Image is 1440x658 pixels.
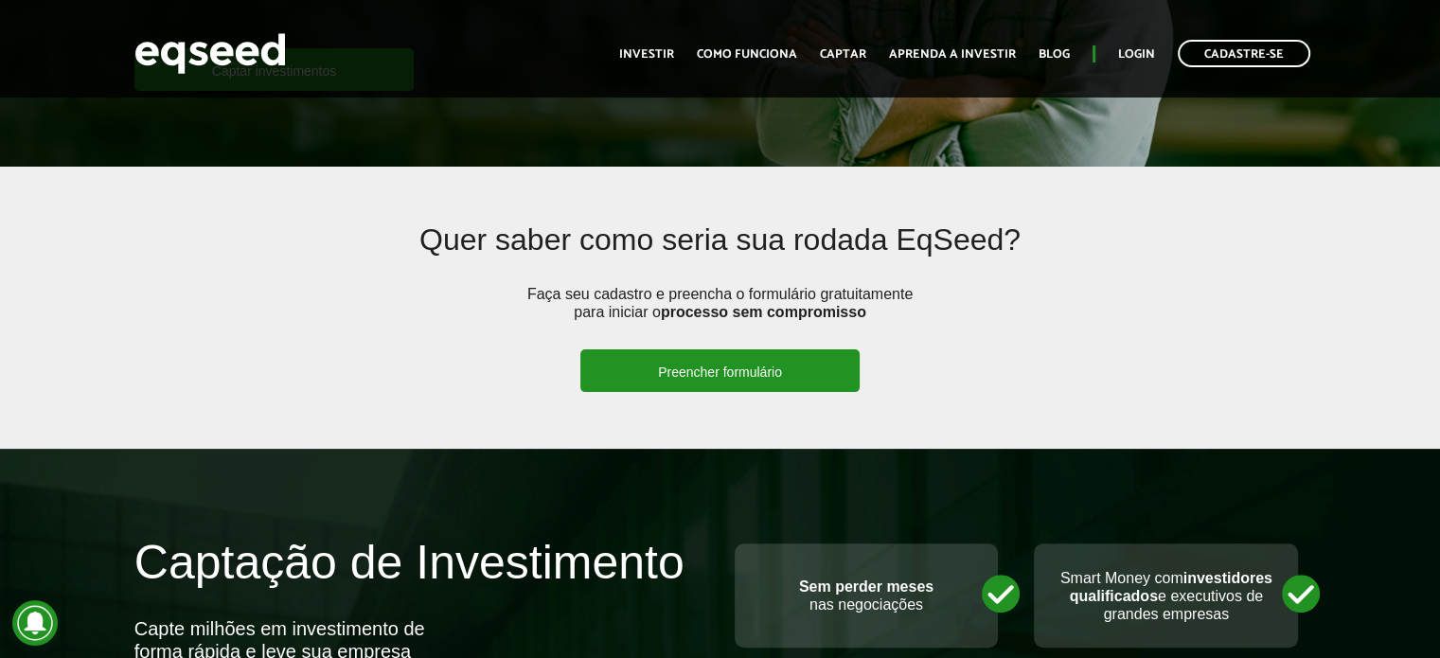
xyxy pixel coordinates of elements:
a: Cadastre-se [1178,40,1310,67]
a: Aprenda a investir [889,48,1016,61]
strong: processo sem compromisso [661,304,866,320]
h2: Captação de Investimento [134,537,706,617]
a: Blog [1039,48,1070,61]
a: Preencher formulário [580,349,860,392]
img: EqSeed [134,28,286,79]
a: Investir [619,48,674,61]
p: nas negociações [754,578,980,614]
strong: investidores qualificados [1070,570,1272,604]
a: Login [1118,48,1155,61]
strong: Sem perder meses [799,578,933,595]
a: Captar [820,48,866,61]
p: Faça seu cadastro e preencha o formulário gratuitamente para iniciar o [522,285,919,349]
h2: Quer saber como seria sua rodada EqSeed? [255,223,1186,285]
a: Como funciona [697,48,797,61]
p: Smart Money com e executivos de grandes empresas [1053,569,1279,624]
